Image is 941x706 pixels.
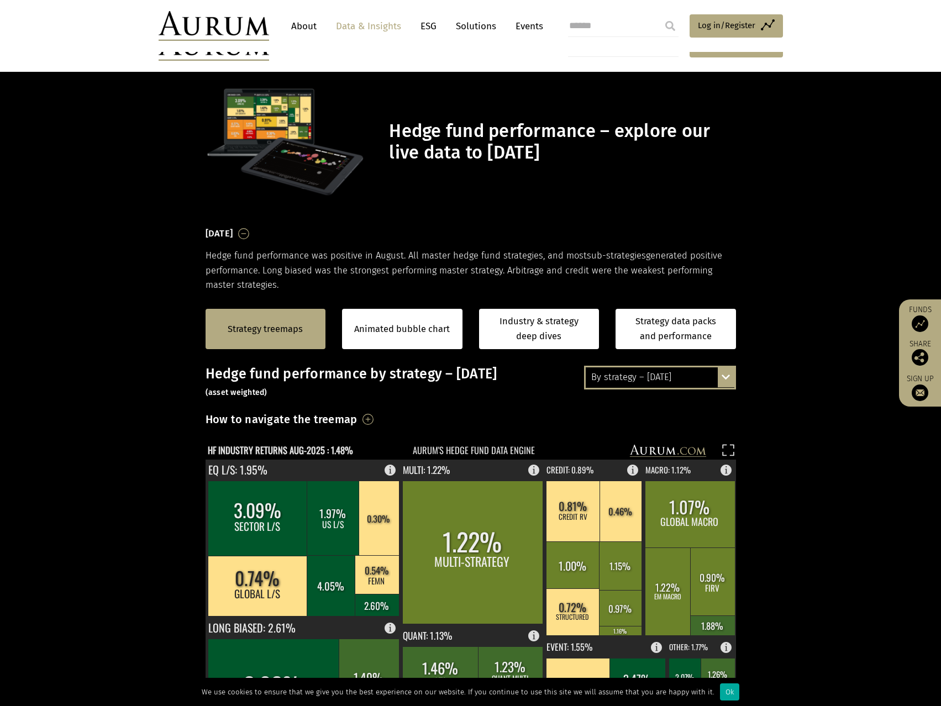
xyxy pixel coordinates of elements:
[905,305,935,332] a: Funds
[206,366,736,399] h3: Hedge fund performance by strategy – [DATE]
[479,309,600,349] a: Industry & strategy deep dives
[415,16,442,36] a: ESG
[912,349,928,366] img: Share this post
[159,11,269,41] img: Aurum
[905,374,935,401] a: Sign up
[510,16,543,36] a: Events
[690,14,783,38] a: Log in/Register
[330,16,407,36] a: Data & Insights
[616,309,736,349] a: Strategy data packs and performance
[905,340,935,366] div: Share
[450,16,502,36] a: Solutions
[587,250,646,261] span: sub-strategies
[720,683,739,700] div: Ok
[354,322,450,336] a: Animated bubble chart
[206,410,358,429] h3: How to navigate the treemap
[659,15,681,37] input: Submit
[286,16,322,36] a: About
[206,249,736,292] p: Hedge fund performance was positive in August. All master hedge fund strategies, and most generat...
[228,322,303,336] a: Strategy treemaps
[206,388,267,397] small: (asset weighted)
[389,120,733,164] h1: Hedge fund performance – explore our live data to [DATE]
[698,19,755,32] span: Log in/Register
[912,315,928,332] img: Access Funds
[206,225,233,242] h3: [DATE]
[586,367,734,387] div: By strategy – [DATE]
[912,384,928,401] img: Sign up to our newsletter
